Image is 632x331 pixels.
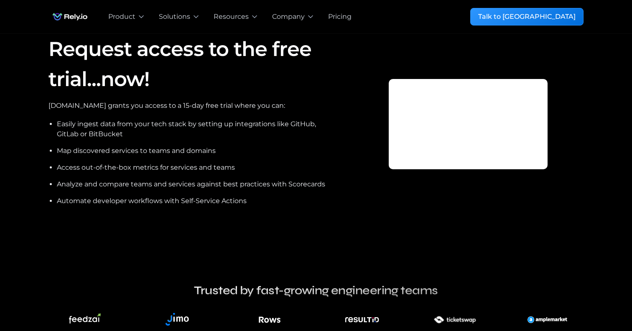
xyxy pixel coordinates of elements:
[48,34,336,94] h1: Request access to the free trial...now!
[132,283,500,298] h4: Trusted by fast-growing engineering teams
[57,119,336,139] li: Easily ingest data from your tech stack by setting up integrations like GitHub, GitLab or BitBucket
[405,96,531,158] iframe: Web Forms
[48,101,336,111] div: [DOMAIN_NAME] grants you access to a 15-day free trial where you can:
[57,196,336,206] li: Automate developer workflows with Self-Service Actions
[214,12,249,22] div: Resources
[159,12,190,22] div: Solutions
[48,8,92,25] img: Rely.io logo
[478,12,576,22] div: Talk to [GEOGRAPHIC_DATA]
[328,12,352,22] a: Pricing
[48,8,92,25] a: home
[108,12,135,22] div: Product
[57,146,336,156] li: Map discovered services to teams and domains
[69,313,101,326] img: An illustration of an explorer using binoculars
[57,179,336,189] li: Analyze and compare teams and services against best practices with Scorecards
[272,12,305,22] div: Company
[57,163,336,173] li: Access out-of-the-box metrics for services and teams
[470,8,584,25] a: Talk to [GEOGRAPHIC_DATA]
